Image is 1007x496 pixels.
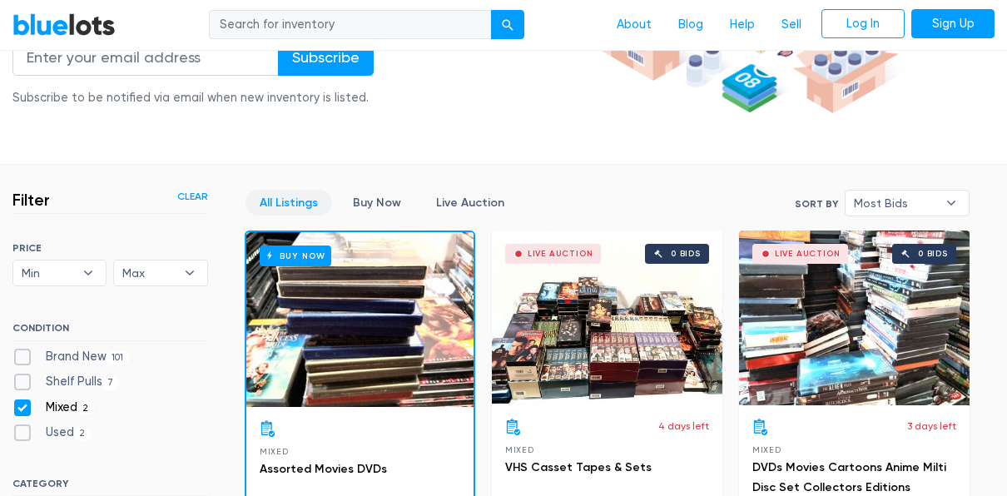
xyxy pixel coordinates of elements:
a: Sell [768,9,815,41]
label: Brand New [12,348,129,366]
a: Help [717,9,768,41]
b: ▾ [934,191,969,216]
a: VHS Casset Tapes & Sets [505,460,652,474]
a: Log In [821,9,905,39]
label: Sort By [795,196,838,211]
a: Clear [177,189,208,204]
label: Used [12,424,91,442]
a: About [603,9,665,41]
span: 101 [107,351,129,365]
div: 0 bids [671,250,701,258]
div: Live Auction [775,250,841,258]
h3: Filter [12,190,50,210]
a: Blog [665,9,717,41]
a: Buy Now [339,190,415,216]
div: Subscribe to be notified via email when new inventory is listed. [12,89,374,107]
b: ▾ [71,260,106,285]
label: Mixed [12,399,94,417]
a: Assorted Movies DVDs [260,462,387,476]
div: 0 bids [918,250,948,258]
b: ▾ [172,260,207,285]
span: 7 [102,377,119,390]
p: 4 days left [658,419,709,434]
a: BlueLots [12,12,116,37]
a: Live Auction 0 bids [492,231,722,405]
span: Most Bids [854,191,937,216]
a: Sign Up [911,9,995,39]
input: Search for inventory [209,10,492,40]
a: Live Auction [422,190,518,216]
span: 2 [77,402,94,415]
span: Min [22,260,74,285]
a: All Listings [246,190,332,216]
h6: Buy Now [260,246,332,266]
span: Mixed [505,445,534,454]
h6: PRICE [12,242,208,254]
span: Mixed [752,445,781,454]
span: Max [122,260,175,285]
a: Buy Now [246,232,474,407]
p: 3 days left [907,419,956,434]
a: Live Auction 0 bids [739,231,970,405]
h6: CONDITION [12,322,208,340]
a: DVDs Movies Cartoons Anime Milti Disc Set Collectors Editions [752,460,946,494]
h6: CATEGORY [12,478,208,496]
span: Mixed [260,447,289,456]
input: Enter your email address [12,38,279,76]
input: Subscribe [278,38,374,76]
label: Shelf Pulls [12,373,119,391]
div: Live Auction [528,250,593,258]
span: 2 [74,428,91,441]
